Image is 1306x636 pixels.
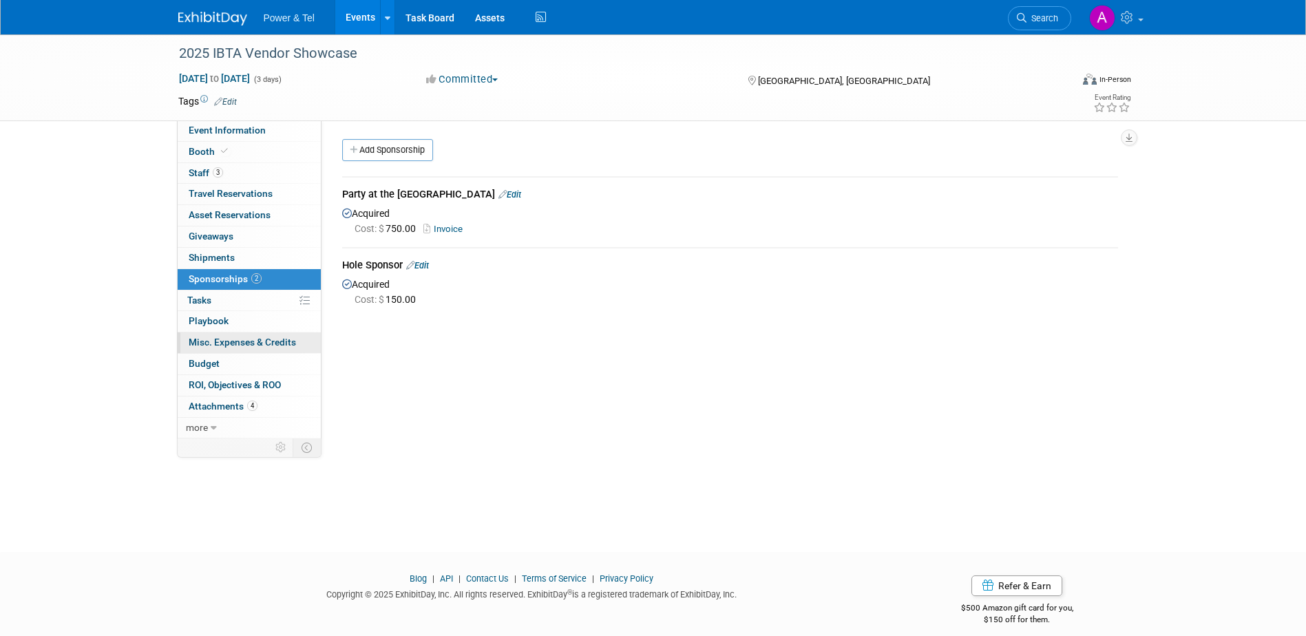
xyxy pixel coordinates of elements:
[342,187,1118,204] div: Party at the [GEOGRAPHIC_DATA]
[189,146,231,157] span: Booth
[511,573,520,584] span: |
[189,167,223,178] span: Staff
[1089,5,1115,31] img: Alina Dorion
[189,379,281,390] span: ROI, Objectives & ROO
[410,573,427,584] a: Blog
[221,147,228,155] i: Booth reservation complete
[342,275,1118,306] div: Acquired
[355,294,386,305] span: Cost: $
[189,337,296,348] span: Misc. Expenses & Credits
[247,401,257,411] span: 4
[455,573,464,584] span: |
[214,97,237,107] a: Edit
[178,163,321,184] a: Staff3
[440,573,453,584] a: API
[269,438,293,456] td: Personalize Event Tab Strip
[178,205,321,226] a: Asset Reservations
[208,73,221,84] span: to
[498,189,521,200] a: Edit
[1099,74,1131,85] div: In-Person
[1008,6,1071,30] a: Search
[253,75,282,84] span: (3 days)
[178,94,237,108] td: Tags
[178,311,321,332] a: Playbook
[186,422,208,433] span: more
[423,224,468,234] a: Invoice
[178,12,247,25] img: ExhibitDay
[174,41,1051,66] div: 2025 IBTA Vendor Showcase
[429,573,438,584] span: |
[406,260,429,271] a: Edit
[178,354,321,374] a: Budget
[251,273,262,284] span: 2
[906,593,1128,625] div: $500 Amazon gift card for you,
[178,332,321,353] a: Misc. Expenses & Credits
[178,248,321,268] a: Shipments
[189,209,271,220] span: Asset Reservations
[600,573,653,584] a: Privacy Policy
[187,295,211,306] span: Tasks
[213,167,223,178] span: 3
[355,294,421,305] span: 150.00
[342,258,1118,275] div: Hole Sponsor
[178,120,321,141] a: Event Information
[355,223,386,234] span: Cost: $
[178,142,321,162] a: Booth
[1026,13,1058,23] span: Search
[178,269,321,290] a: Sponsorships2
[189,358,220,369] span: Budget
[189,315,229,326] span: Playbook
[178,72,251,85] span: [DATE] [DATE]
[1093,94,1130,101] div: Event Rating
[466,573,509,584] a: Contact Us
[293,438,321,456] td: Toggle Event Tabs
[264,12,315,23] span: Power & Tel
[342,139,433,161] a: Add Sponsorship
[178,184,321,204] a: Travel Reservations
[178,396,321,417] a: Attachments4
[189,188,273,199] span: Travel Reservations
[758,76,930,86] span: [GEOGRAPHIC_DATA], [GEOGRAPHIC_DATA]
[189,401,257,412] span: Attachments
[355,223,421,234] span: 750.00
[189,252,235,263] span: Shipments
[189,231,233,242] span: Giveaways
[178,290,321,311] a: Tasks
[178,418,321,438] a: more
[342,204,1118,236] div: Acquired
[971,575,1062,596] a: Refer & Earn
[189,125,266,136] span: Event Information
[178,226,321,247] a: Giveaways
[589,573,598,584] span: |
[522,573,587,584] a: Terms of Service
[567,589,572,596] sup: ®
[189,273,262,284] span: Sponsorships
[990,72,1132,92] div: Event Format
[1083,74,1097,85] img: Format-Inperson.png
[421,72,503,87] button: Committed
[178,375,321,396] a: ROI, Objectives & ROO
[178,585,886,601] div: Copyright © 2025 ExhibitDay, Inc. All rights reserved. ExhibitDay is a registered trademark of Ex...
[906,614,1128,626] div: $150 off for them.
